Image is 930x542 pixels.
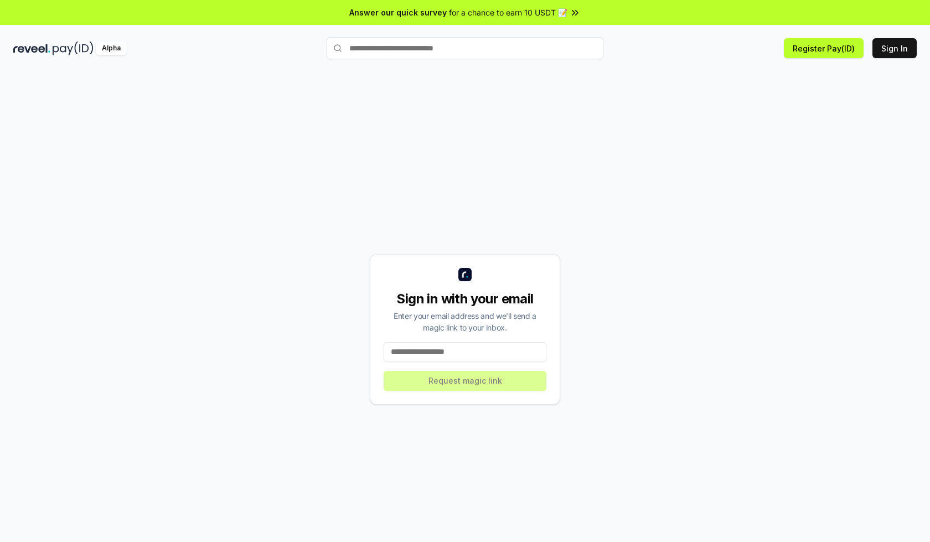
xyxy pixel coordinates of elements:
img: pay_id [53,42,94,55]
button: Register Pay(ID) [784,38,864,58]
span: Answer our quick survey [349,7,447,18]
img: logo_small [458,268,472,281]
div: Alpha [96,42,127,55]
img: reveel_dark [13,42,50,55]
div: Sign in with your email [384,290,546,308]
span: for a chance to earn 10 USDT 📝 [449,7,567,18]
button: Sign In [872,38,917,58]
div: Enter your email address and we’ll send a magic link to your inbox. [384,310,546,333]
